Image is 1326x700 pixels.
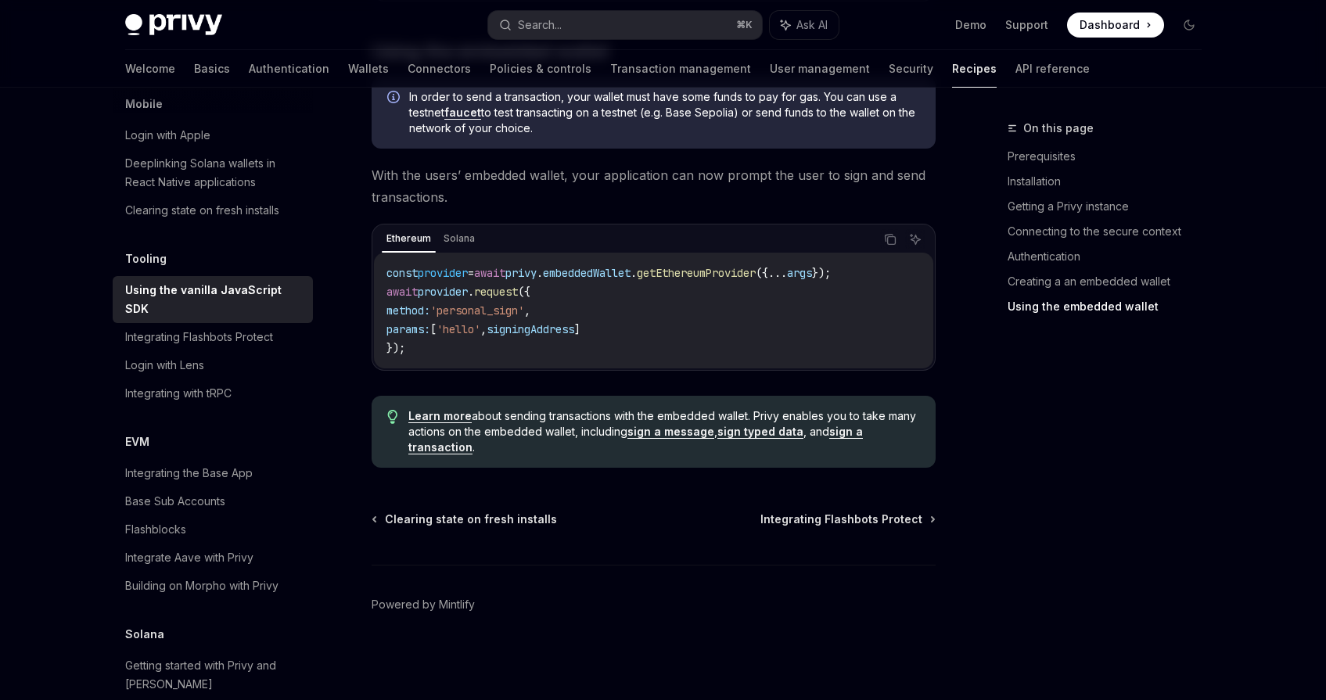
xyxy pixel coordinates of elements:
button: Search...⌘K [488,11,762,39]
a: Clearing state on fresh installs [373,512,557,527]
a: Clearing state on fresh installs [113,196,313,224]
span: Clearing state on fresh installs [385,512,557,527]
a: Getting a Privy instance [1008,194,1214,219]
div: Ethereum [382,229,436,248]
span: ({ [756,266,768,280]
a: Support [1005,17,1048,33]
span: Dashboard [1080,17,1140,33]
a: Policies & controls [490,50,591,88]
span: ({ [518,285,530,299]
span: provider [418,266,468,280]
a: Integrating Flashbots Protect [113,323,313,351]
h5: Tooling [125,249,167,268]
a: Using the embedded wallet [1008,294,1214,319]
a: sign typed data [717,425,803,439]
a: Transaction management [610,50,751,88]
a: Creating a an embedded wallet [1008,269,1214,294]
span: method: [386,303,430,318]
a: Login with Lens [113,351,313,379]
span: . [468,285,474,299]
div: Integrate Aave with Privy [125,548,253,567]
a: Authentication [249,50,329,88]
span: , [524,303,530,318]
span: Integrating Flashbots Protect [760,512,922,527]
span: ] [574,322,580,336]
span: 'hello' [437,322,480,336]
a: Deeplinking Solana wallets in React Native applications [113,149,313,196]
a: Wallets [348,50,389,88]
svg: Tip [387,410,398,424]
div: Getting started with Privy and [PERSON_NAME] [125,656,304,694]
span: privy [505,266,537,280]
span: In order to send a transaction, your wallet must have some funds to pay for gas. You can use a te... [409,89,920,136]
button: Ask AI [905,229,925,249]
a: Flashblocks [113,515,313,544]
span: params: [386,322,430,336]
a: Building on Morpho with Privy [113,572,313,600]
h5: Solana [125,625,164,644]
h5: EVM [125,433,149,451]
span: }); [812,266,831,280]
span: await [386,285,418,299]
a: Learn more [408,409,472,423]
button: Toggle dark mode [1177,13,1202,38]
a: sign a message [627,425,714,439]
span: On this page [1023,119,1094,138]
span: , [480,322,487,336]
div: Flashblocks [125,520,186,539]
div: Login with Apple [125,126,210,145]
span: const [386,266,418,280]
a: Integrate Aave with Privy [113,544,313,572]
button: Copy the contents from the code block [880,229,900,249]
a: Integrating the Base App [113,459,313,487]
div: Integrating with tRPC [125,384,232,403]
a: faucet [444,106,481,120]
a: Base Sub Accounts [113,487,313,515]
a: Prerequisites [1008,144,1214,169]
span: . [631,266,637,280]
a: Getting started with Privy and [PERSON_NAME] [113,652,313,698]
div: Login with Lens [125,356,204,375]
div: Integrating the Base App [125,464,253,483]
img: dark logo [125,14,222,36]
span: Ask AI [796,17,828,33]
a: Installation [1008,169,1214,194]
span: With the users’ embedded wallet, your application can now prompt the user to sign and send transa... [372,164,936,208]
div: Search... [518,16,562,34]
div: Integrating Flashbots Protect [125,328,273,346]
span: signingAddress [487,322,574,336]
span: provider [418,285,468,299]
span: getEthereumProvider [637,266,756,280]
span: request [474,285,518,299]
a: Powered by Mintlify [372,597,475,612]
span: . [537,266,543,280]
div: Building on Morpho with Privy [125,576,278,595]
span: args [787,266,812,280]
svg: Info [387,91,403,106]
button: Ask AI [770,11,839,39]
a: Welcome [125,50,175,88]
span: = [468,266,474,280]
a: Authentication [1008,244,1214,269]
span: ... [768,266,787,280]
a: Security [889,50,933,88]
a: Recipes [952,50,997,88]
span: ⌘ K [736,19,753,31]
span: }); [386,341,405,355]
a: Integrating Flashbots Protect [760,512,934,527]
a: Demo [955,17,986,33]
span: about sending transactions with the embedded wallet. Privy enables you to take many actions on th... [408,408,919,455]
div: Clearing state on fresh installs [125,201,279,220]
a: Using the vanilla JavaScript SDK [113,276,313,323]
span: embeddedWallet [543,266,631,280]
span: [ [430,322,437,336]
div: Using the vanilla JavaScript SDK [125,281,304,318]
a: Connectors [408,50,471,88]
a: Connecting to the secure context [1008,219,1214,244]
a: Dashboard [1067,13,1164,38]
a: API reference [1015,50,1090,88]
div: Deeplinking Solana wallets in React Native applications [125,154,304,192]
div: Base Sub Accounts [125,492,225,511]
a: Basics [194,50,230,88]
span: await [474,266,505,280]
